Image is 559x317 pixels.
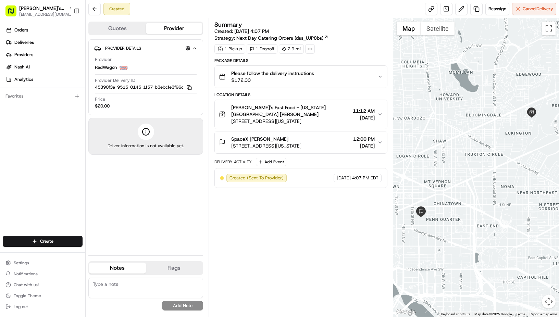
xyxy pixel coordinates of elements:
[3,74,85,85] a: Analytics
[95,103,110,109] span: $20.00
[55,97,113,109] a: 💻API Documentation
[3,302,83,312] button: Log out
[3,3,71,19] button: [PERSON_NAME]'s Fast Food - [US_STATE], [GEOGRAPHIC_DATA][EMAIL_ADDRESS][DOMAIN_NAME]
[231,142,301,149] span: [STREET_ADDRESS][US_STATE]
[214,159,252,165] div: Delivery Activity
[3,280,83,290] button: Chat with us!
[3,37,85,48] a: Deliveries
[120,63,128,72] img: time_to_eat_nevada_logo
[7,100,12,105] div: 📗
[3,25,85,36] a: Orders
[14,304,28,309] span: Log out
[19,5,66,12] button: [PERSON_NAME]'s Fast Food - [US_STATE], [GEOGRAPHIC_DATA]
[7,7,21,21] img: Nash
[3,62,85,73] a: Nash AI
[14,27,28,33] span: Orders
[229,175,284,181] span: Created (Sent To Provider)
[3,236,83,247] button: Create
[7,27,125,38] p: Welcome 👋
[485,3,509,15] button: Reassign
[214,22,242,28] h3: Summary
[214,28,269,35] span: Created:
[395,308,418,317] img: Google
[512,3,556,15] button: CancelDelivery
[14,282,39,288] span: Chat with us!
[14,76,33,83] span: Analytics
[146,23,203,34] button: Provider
[474,312,512,316] span: Map data ©2025 Google
[530,312,557,316] a: Report a map error
[337,175,351,181] span: [DATE]
[146,263,203,274] button: Flags
[14,271,38,277] span: Notifications
[215,131,387,153] button: SpaceX [PERSON_NAME][STREET_ADDRESS][US_STATE]12:00 PM[DATE]
[353,136,375,142] span: 12:00 PM
[3,91,83,102] div: Favorites
[14,99,52,106] span: Knowledge Base
[542,22,556,35] button: Toggle fullscreen view
[231,77,314,84] span: $172.00
[214,58,387,63] div: Package Details
[14,52,33,58] span: Providers
[236,35,323,41] span: Next Day Catering Orders (dss_UJP8bs)
[95,56,112,63] span: Provider
[108,143,184,149] span: Driver information is not available yet.
[352,175,378,181] span: 4:07 PM EDT
[215,66,387,88] button: Please follow the delivery instructions$172.00
[14,64,30,70] span: Nash AI
[3,269,83,279] button: Notifications
[3,258,83,268] button: Settings
[516,312,525,316] a: Terms
[542,295,556,308] button: Map camera controls
[3,49,85,60] a: Providers
[58,100,63,105] div: 💻
[95,84,192,90] button: 45390f3a-9515-0145-1f57-b3ebcfe3f96c
[89,23,146,34] button: Quotes
[7,65,19,78] img: 1736555255976-a54dd68f-1ca7-489b-9aae-adbdc363a1c4
[397,22,421,35] button: Show street map
[14,260,29,266] span: Settings
[234,28,269,34] span: [DATE] 4:07 PM
[441,312,470,317] button: Keyboard shortcuts
[231,70,314,77] span: Please follow the delivery instructions
[488,6,506,12] span: Reassign
[421,22,455,35] button: Show satellite imagery
[40,238,53,244] span: Create
[279,44,304,54] div: 2.9 mi
[523,6,553,12] span: Cancel Delivery
[95,64,117,71] span: RedWagon
[19,12,74,17] button: [EMAIL_ADDRESS][DOMAIN_NAME]
[14,293,41,299] span: Toggle Theme
[231,136,288,142] span: SpaceX [PERSON_NAME]
[214,92,387,98] div: Location Details
[18,44,113,51] input: Clear
[353,107,375,114] span: 11:12 AM
[395,308,418,317] a: Open this area in Google Maps (opens a new window)
[105,46,141,51] span: Provider Details
[3,291,83,301] button: Toggle Theme
[89,263,146,274] button: Notes
[65,99,110,106] span: API Documentation
[95,77,135,84] span: Provider Delivery ID
[256,158,286,166] button: Add Event
[215,100,387,129] button: [PERSON_NAME]'s Fast Food - [US_STATE][GEOGRAPHIC_DATA] [PERSON_NAME][STREET_ADDRESS][US_STATE]11...
[23,65,112,72] div: Start new chat
[353,142,375,149] span: [DATE]
[4,97,55,109] a: 📗Knowledge Base
[214,35,328,41] div: Strategy:
[247,44,277,54] div: 1 Dropoff
[23,72,87,78] div: We're available if you need us!
[95,96,105,102] span: Price
[116,67,125,76] button: Start new chat
[353,114,375,121] span: [DATE]
[48,116,83,121] a: Powered byPylon
[94,42,197,54] button: Provider Details
[14,39,34,46] span: Deliveries
[214,44,245,54] div: 1 Pickup
[68,116,83,121] span: Pylon
[231,118,350,125] span: [STREET_ADDRESS][US_STATE]
[231,104,350,118] span: [PERSON_NAME]'s Fast Food - [US_STATE][GEOGRAPHIC_DATA] [PERSON_NAME]
[236,35,328,41] a: Next Day Catering Orders (dss_UJP8bs)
